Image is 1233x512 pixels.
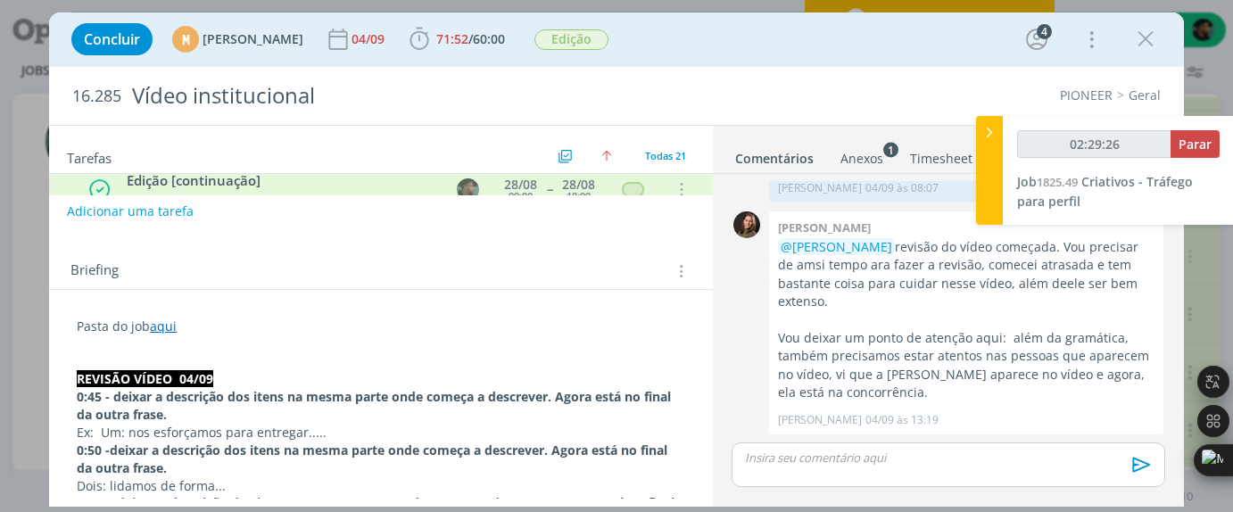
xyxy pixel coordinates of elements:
[883,142,898,157] sup: 1
[562,178,595,191] div: 28/08
[150,318,177,334] a: aqui
[601,151,612,161] img: arrow-up.svg
[70,260,119,283] span: Briefing
[84,32,140,46] span: Concluir
[77,424,684,442] p: Ex: Um: nos esforçamos para entregar.....
[1179,136,1212,153] span: Parar
[734,142,815,168] a: Comentários
[473,30,505,47] span: 60:00
[509,191,533,201] div: 09:00
[1017,173,1193,210] span: Criativos - Tráfego para perfil
[77,370,213,387] strong: REVISÃO VÍDEO 04/09
[778,180,862,196] p: [PERSON_NAME]
[71,23,153,55] button: Concluir
[172,26,199,53] div: M
[909,142,973,168] a: Timesheet
[72,87,121,106] span: 16.285
[352,33,388,45] div: 04/09
[778,219,871,235] b: [PERSON_NAME]
[1060,87,1113,103] a: PIONEER
[865,180,939,196] span: 04/09 às 08:07
[1129,87,1161,103] a: Geral
[547,183,552,195] span: --
[77,442,110,458] strong: 0:50 -
[781,238,892,255] span: @[PERSON_NAME]
[534,29,609,51] button: Edição
[567,191,591,201] div: 18:00
[1171,130,1220,158] button: Parar
[125,74,699,118] div: Vídeo institucional
[778,412,862,428] p: [PERSON_NAME]
[77,477,226,494] span: Dois: lidamos de forma...
[77,318,684,335] p: Pasta do job
[49,12,1183,507] div: dialog
[468,30,473,47] span: /
[77,442,671,476] strong: deixar a descrição dos itens na mesma parte onde começa a descrever. Agora está no final da outra...
[120,170,441,191] div: Edição [continuação]
[66,195,194,227] button: Adicionar uma tarefa
[123,194,347,208] span: Concluída em [DATE] 18:45 por [PERSON_NAME]
[67,145,112,167] span: Tarefas
[1037,24,1052,39] div: 4
[172,26,303,53] button: M[PERSON_NAME]
[1037,174,1078,190] span: 1825.49
[504,178,537,191] div: 28/08
[534,29,608,50] span: Edição
[405,25,509,54] button: 71:52/60:00
[1022,25,1051,54] button: 4
[1017,173,1193,210] a: Job1825.49Criativos - Tráfego para perfil
[865,412,939,428] span: 04/09 às 13:19
[203,33,303,45] span: [PERSON_NAME]
[840,150,883,168] div: Anexos
[436,30,468,47] span: 71:52
[77,388,674,423] strong: 0:45 - deixar a descrição dos itens na mesma parte onde começa a descrever. Agora está no final d...
[733,211,760,238] img: J
[645,149,686,162] span: Todas 21
[778,238,1154,311] p: revisão do vídeo começada. Vou precisar de amsi tempo ara fazer a revisão, comecei atrasada e tem...
[778,329,1154,402] p: Vou deixar um ponto de atenção aqui: além da gramática, também precisamos estar atentos nas pesso...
